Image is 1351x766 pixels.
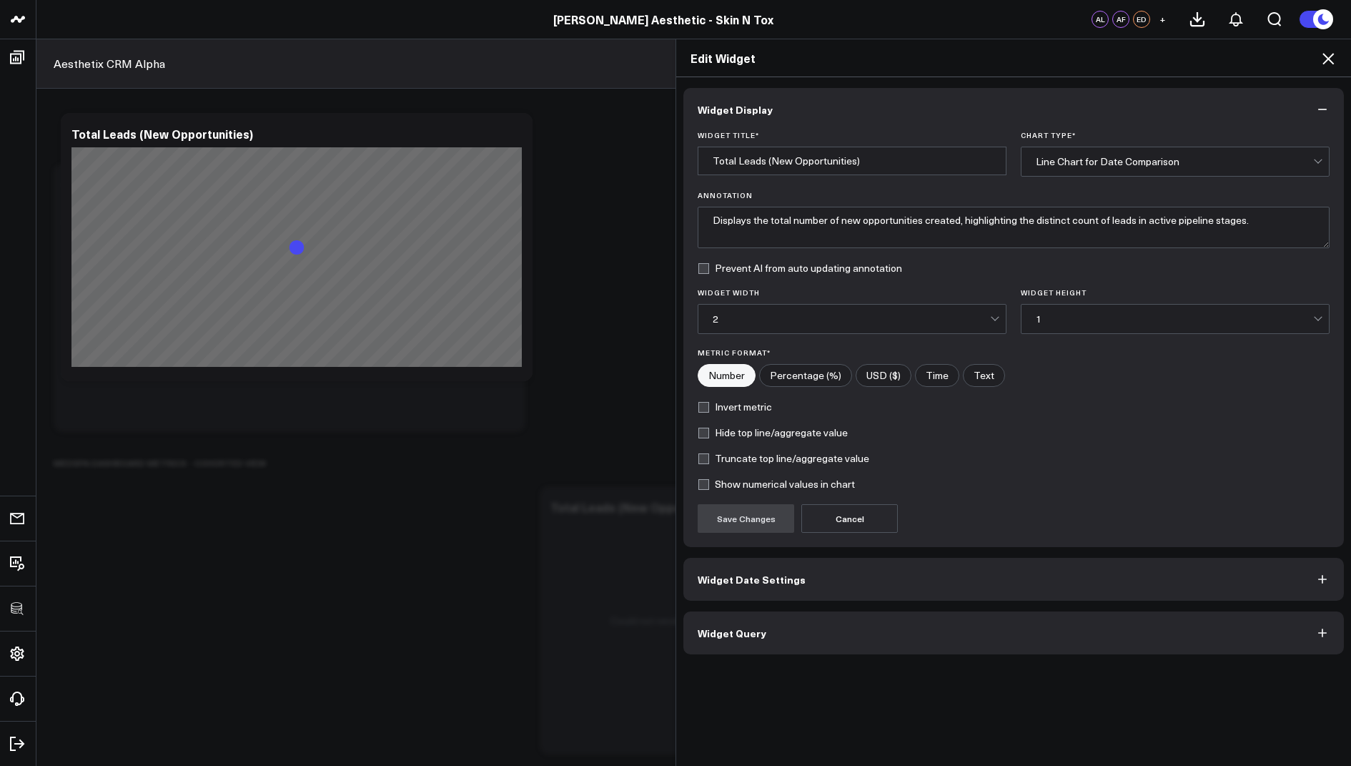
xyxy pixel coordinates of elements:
span: + [1159,14,1166,24]
label: Time [915,364,959,387]
label: Chart Type * [1021,131,1330,139]
input: Enter your widget title [698,147,1006,175]
div: 2 [713,313,990,325]
label: Metric Format* [698,348,1330,357]
label: Invert metric [698,401,772,413]
label: USD ($) [856,364,911,387]
div: AL [1092,11,1109,28]
textarea: Displays the total number of new opportunities created, highlighting the distinct count of leads ... [698,207,1330,248]
button: + [1154,11,1171,28]
h2: Edit Widget [691,50,1337,66]
div: Line Chart for Date Comparison [1036,156,1313,167]
label: Widget Height [1021,288,1330,297]
button: Widget Date Settings [683,558,1344,601]
div: 1 [1036,313,1313,325]
button: Cancel [801,504,898,533]
label: Widget Width [698,288,1006,297]
div: AF [1112,11,1129,28]
label: Hide top line/aggregate value [698,427,848,438]
button: Widget Display [683,88,1344,131]
button: Widget Query [683,612,1344,654]
label: Text [963,364,1005,387]
label: Prevent AI from auto updating annotation [698,262,902,274]
label: Percentage (%) [759,364,852,387]
label: Number [698,364,756,387]
span: Widget Query [698,627,766,639]
label: Truncate top line/aggregate value [698,453,869,464]
label: Show numerical values in chart [698,478,855,490]
label: Annotation [698,191,1330,200]
div: ED [1133,11,1150,28]
span: Widget Display [698,104,773,115]
button: Save Changes [698,504,794,533]
label: Widget Title * [698,131,1006,139]
a: [PERSON_NAME] Aesthetic - Skin N Tox [553,11,773,27]
span: Widget Date Settings [698,574,806,585]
